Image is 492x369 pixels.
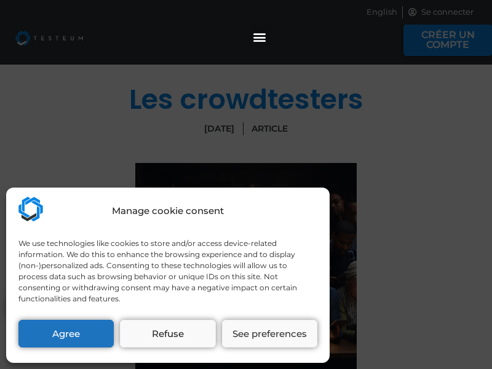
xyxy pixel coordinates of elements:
div: Manage cookie consent [112,204,224,218]
div: Permuter le menu [250,26,270,47]
img: Testeum.com - Application crowdtesting platform [18,197,43,221]
button: See preferences [222,320,317,347]
button: Refuse [120,320,215,347]
div: We use technologies like cookies to store and/or access device-related information. We do this to... [18,238,316,304]
button: Agree [18,320,114,347]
